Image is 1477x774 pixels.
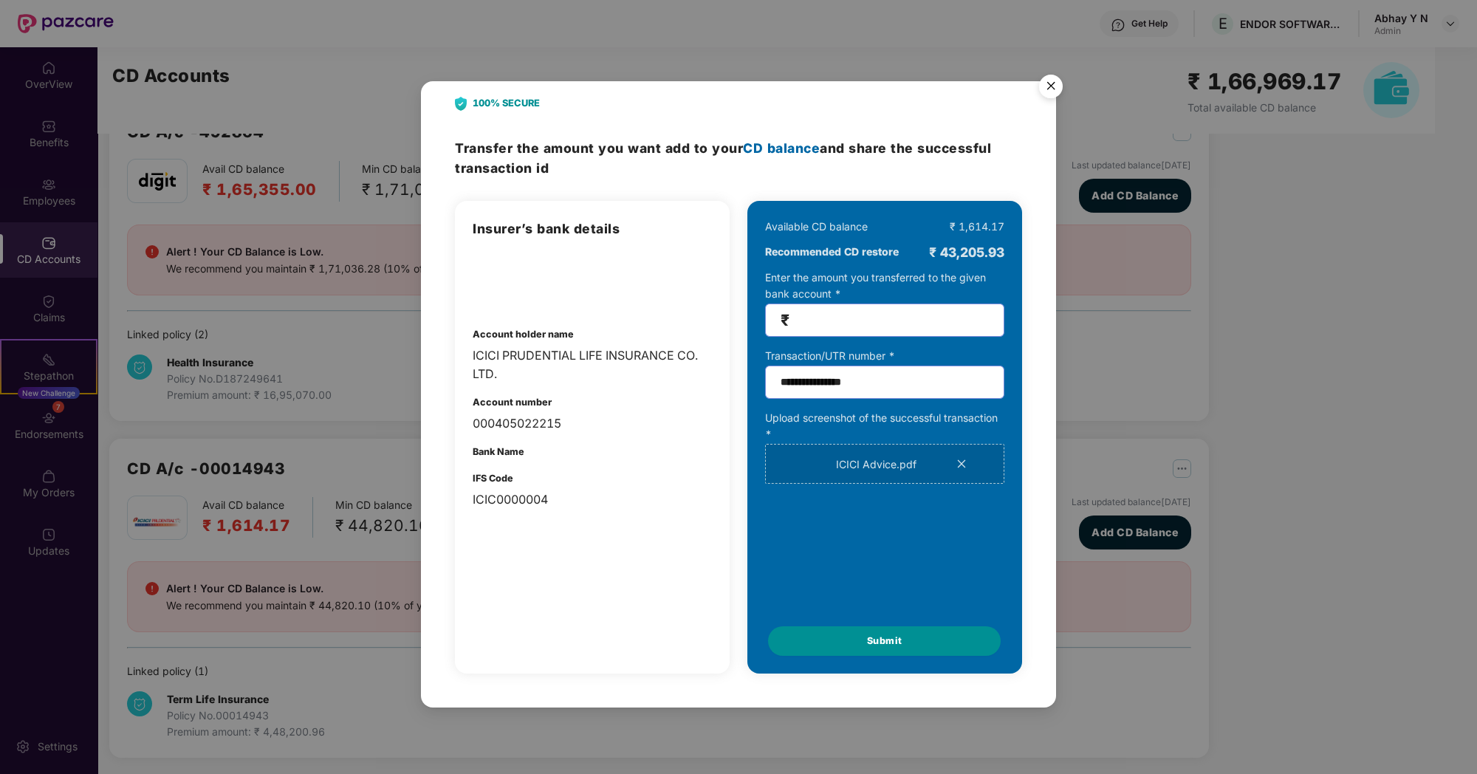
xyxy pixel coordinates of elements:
[765,348,1004,364] div: Transaction/UTR number *
[765,410,1004,484] div: Upload screenshot of the successful transaction *
[473,473,513,484] b: IFS Code
[781,312,789,329] span: ₹
[473,346,712,383] div: ICICI PRUDENTIAL LIFE INSURANCE CO. LTD.
[765,219,868,235] div: Available CD balance
[455,97,467,111] img: svg+xml;base64,PHN2ZyB4bWxucz0iaHR0cDovL3d3dy53My5vcmcvMjAwMC9zdmciIHdpZHRoPSIyNCIgaGVpZ2h0PSIyOC...
[743,140,820,156] span: CD balance
[473,329,574,340] b: Account holder name
[473,219,712,239] h3: Insurer’s bank details
[766,445,1004,483] span: ICICI Advice.pdfclose
[929,242,1004,263] div: ₹ 43,205.93
[473,253,549,305] img: integrations
[867,634,902,648] span: Submit
[473,414,712,433] div: 000405022215
[473,397,552,408] b: Account number
[950,219,1004,235] div: ₹ 1,614.17
[455,138,1022,179] h3: Transfer the amount and share the successful transaction id
[1030,68,1072,109] img: svg+xml;base64,PHN2ZyB4bWxucz0iaHR0cDovL3d3dy53My5vcmcvMjAwMC9zdmciIHdpZHRoPSI1NiIgaGVpZ2h0PSI1Ni...
[473,446,524,457] b: Bank Name
[473,96,540,111] b: 100% SECURE
[803,456,950,471] div: ICICI Advice.pdf
[1030,67,1070,107] button: Close
[598,140,820,156] span: you want add to your
[765,244,899,260] b: Recommended CD restore
[765,270,1004,337] div: Enter the amount you transferred to the given bank account *
[956,459,967,469] span: close
[768,626,1001,656] button: Submit
[473,490,712,509] div: ICIC0000004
